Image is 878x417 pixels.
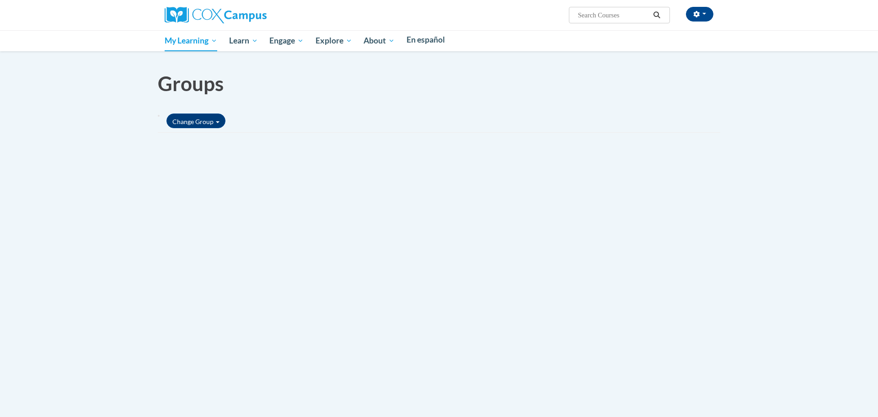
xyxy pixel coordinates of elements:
[166,114,225,128] a: Change Group
[165,7,267,23] img: Cox Campus
[263,30,310,51] a: Engage
[686,7,713,22] button: Account Settings
[165,35,217,46] span: My Learning
[310,30,358,51] a: Explore
[159,30,223,51] a: My Learning
[223,30,264,51] a: Learn
[316,35,352,46] span: Explore
[653,12,661,19] i: 
[650,10,664,21] button: Search
[407,35,445,44] span: En español
[158,71,224,95] span: Groups
[401,30,451,49] a: En español
[577,10,650,21] input: Search Courses
[269,35,304,46] span: Engage
[151,30,727,51] div: Main menu
[229,35,258,46] span: Learn
[364,35,395,46] span: About
[358,30,401,51] a: About
[165,11,267,18] a: Cox Campus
